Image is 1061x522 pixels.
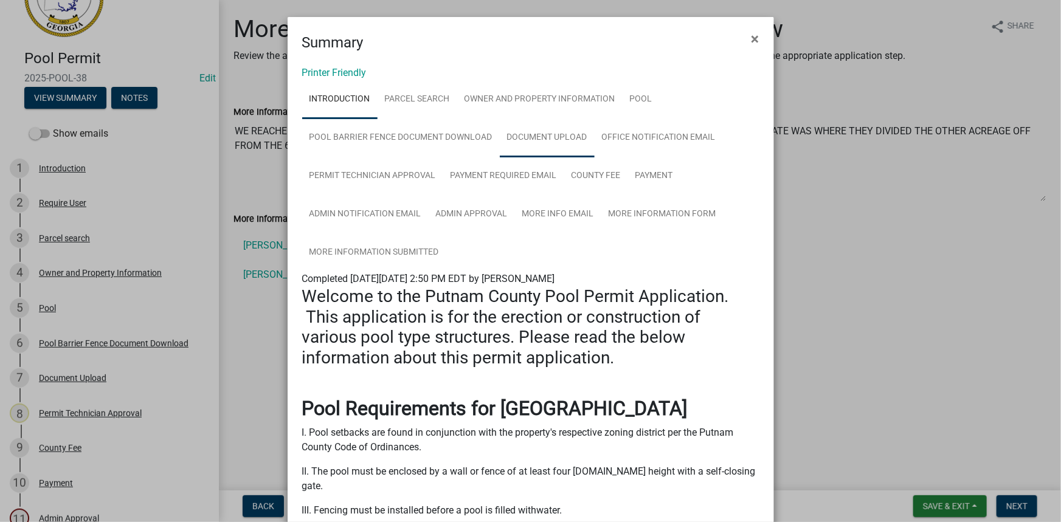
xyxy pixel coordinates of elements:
[595,118,723,157] a: Office Notification Email
[302,157,443,196] a: Permit Technician Approval
[515,195,601,234] a: More Info Email
[302,286,759,368] h3: Welcome to the Putnam County Pool Permit Application. This application is for the erection or con...
[601,195,724,234] a: More Information Form
[742,22,769,56] button: Close
[752,30,759,47] span: ×
[302,67,367,78] a: Printer Friendly
[302,397,688,420] strong: Pool Requirements for [GEOGRAPHIC_DATA]
[302,503,759,518] p: III. Fencing must be installed before a pool is filled withwater.
[623,80,660,119] a: Pool
[443,157,564,196] a: Payment Required Email
[378,80,457,119] a: Parcel search
[302,32,364,53] h4: Summary
[302,425,759,455] p: I. Pool setbacks are found in conjunction with the property's respective zoning district per the ...
[302,233,446,272] a: More Information Submitted
[564,157,628,196] a: County Fee
[500,118,595,157] a: Document Upload
[302,273,555,284] span: Completed [DATE][DATE] 2:50 PM EDT by [PERSON_NAME]
[429,195,515,234] a: Admin Approval
[302,118,500,157] a: Pool Barrier Fence Document Download
[302,464,759,493] p: II. The pool must be enclosed by a wall or fence of at least four [DOMAIN_NAME] height with a sel...
[457,80,623,119] a: Owner and Property Information
[302,195,429,234] a: Admin Notification Email
[302,80,378,119] a: Introduction
[628,157,680,196] a: Payment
